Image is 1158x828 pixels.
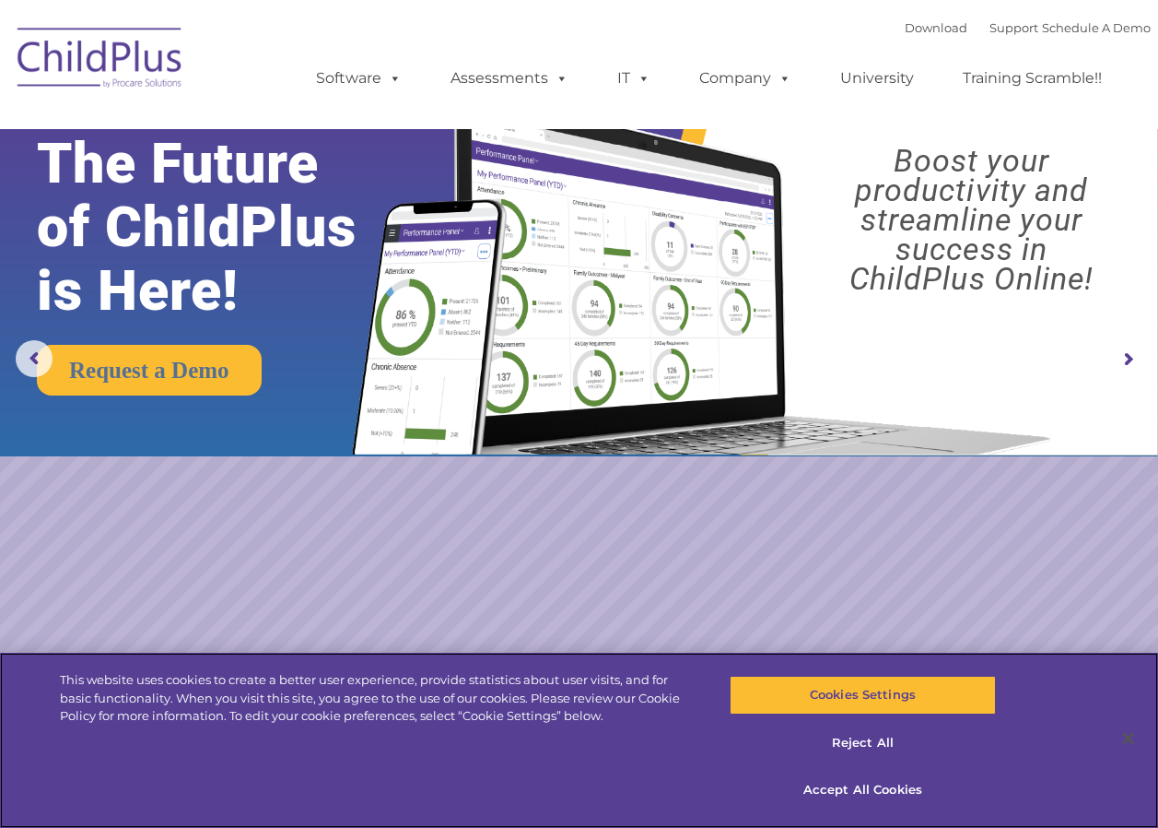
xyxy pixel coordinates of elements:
[37,132,406,323] rs-layer: The Future of ChildPlus is Here!
[256,122,312,136] span: Last name
[822,60,932,97] a: University
[1042,20,1151,35] a: Schedule A Demo
[730,724,996,763] button: Reject All
[730,676,996,715] button: Cookies Settings
[800,146,1143,293] rs-layer: Boost your productivity and streamline your success in ChildPlus Online!
[432,60,587,97] a: Assessments
[944,60,1120,97] a: Training Scramble!!
[905,20,967,35] a: Download
[730,771,996,810] button: Accept All Cookies
[256,197,334,211] span: Phone number
[37,345,262,396] a: Request a Demo
[298,60,420,97] a: Software
[599,60,669,97] a: IT
[60,671,695,726] div: This website uses cookies to create a better user experience, provide statistics about user visit...
[681,60,810,97] a: Company
[905,20,1151,35] font: |
[1108,718,1149,759] button: Close
[989,20,1038,35] a: Support
[8,15,193,107] img: ChildPlus by Procare Solutions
